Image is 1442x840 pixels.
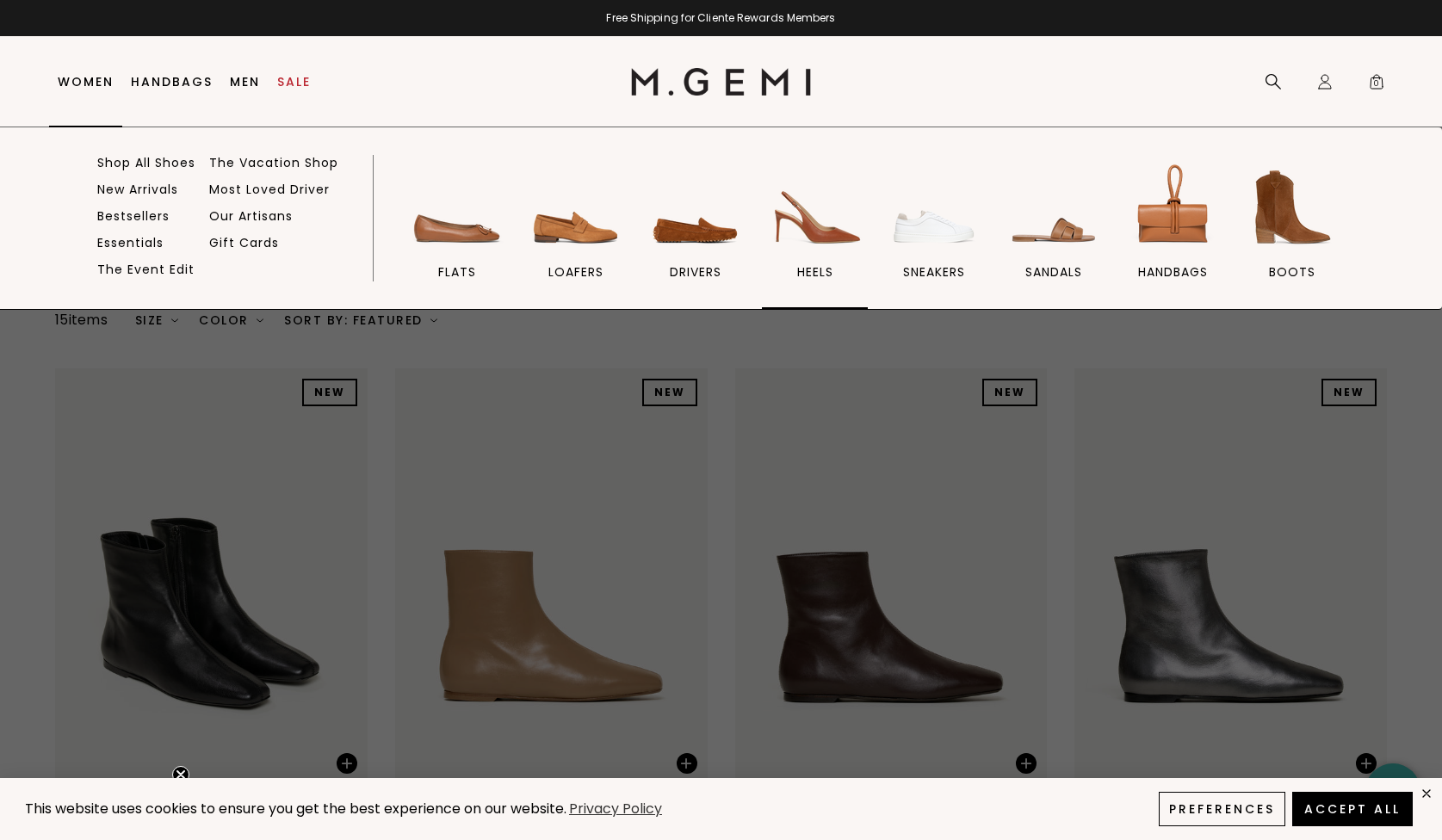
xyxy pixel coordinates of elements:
a: The Event Edit [97,262,195,277]
a: drivers [643,159,749,309]
a: sneakers [882,159,987,309]
span: handbags [1138,264,1208,280]
img: sneakers [886,159,982,256]
button: Preferences [1159,792,1285,826]
a: Bestsellers [97,208,170,224]
img: drivers [647,159,744,256]
img: heels [767,159,863,256]
a: Most Loved Driver [209,182,330,197]
img: M.Gemi [631,68,811,96]
button: Close teaser [172,766,189,783]
a: Men [230,75,260,89]
a: handbags [1120,159,1226,309]
img: loafers [528,159,624,256]
img: flats [409,159,505,256]
a: Sale [277,75,311,89]
a: Shop All Shoes [97,155,195,170]
span: 0 [1368,77,1385,94]
a: Essentials [97,235,164,250]
img: handbags [1125,159,1222,256]
span: loafers [548,264,603,280]
button: Accept All [1292,792,1413,826]
a: sandals [1001,159,1107,309]
a: The Vacation Shop [209,155,338,170]
span: flats [438,264,476,280]
div: close [1420,787,1433,800]
a: flats [405,159,511,309]
a: Gift Cards [209,235,279,250]
a: Our Artisans [209,208,293,224]
a: New Arrivals [97,182,178,197]
a: Women [58,75,114,89]
img: BOOTS [1244,159,1340,256]
span: sandals [1025,264,1082,280]
a: heels [762,159,868,309]
span: heels [797,264,833,280]
span: BOOTS [1269,264,1315,280]
img: sandals [1006,159,1102,256]
span: drivers [670,264,721,280]
span: sneakers [903,264,965,280]
a: BOOTS [1240,159,1346,309]
a: Handbags [131,75,213,89]
span: This website uses cookies to ensure you get the best experience on our website. [25,799,566,818]
a: loafers [523,159,629,309]
a: Privacy Policy (opens in a new tab) [566,799,665,820]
